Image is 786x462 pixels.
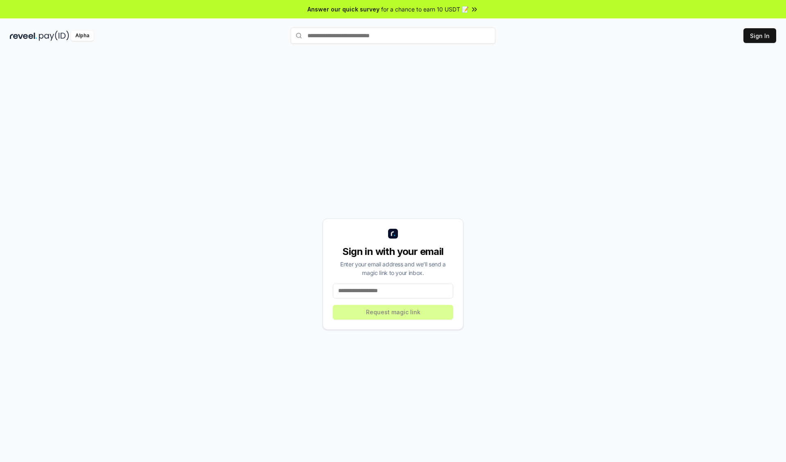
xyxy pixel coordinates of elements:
div: Sign in with your email [333,245,453,258]
div: Enter your email address and we’ll send a magic link to your inbox. [333,260,453,277]
span: for a chance to earn 10 USDT 📝 [381,5,469,14]
img: pay_id [39,31,69,41]
span: Answer our quick survey [307,5,379,14]
img: reveel_dark [10,31,37,41]
div: Alpha [71,31,94,41]
button: Sign In [743,28,776,43]
img: logo_small [388,229,398,239]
